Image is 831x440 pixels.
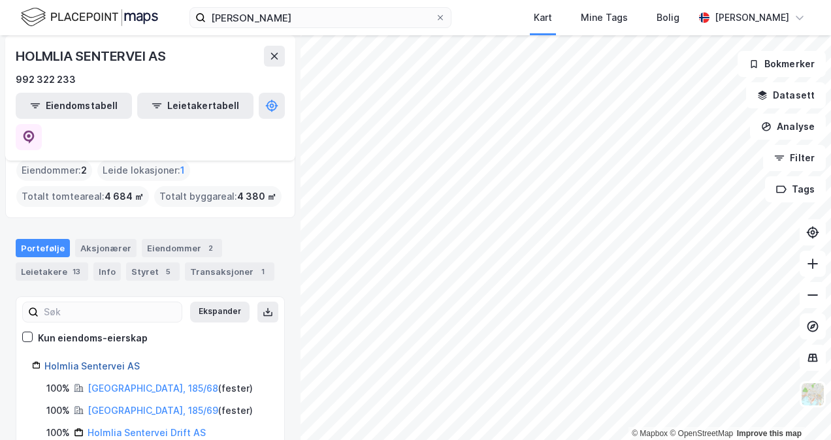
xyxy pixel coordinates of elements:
a: [GEOGRAPHIC_DATA], 185/69 [88,405,218,416]
div: [PERSON_NAME] [715,10,789,25]
div: ( fester ) [88,403,253,418]
div: 100% [46,381,70,396]
div: Leide lokasjoner : [97,160,190,181]
div: Eiendommer : [16,160,92,181]
span: 4 380 ㎡ [237,189,276,204]
div: 13 [70,265,83,278]
button: Analyse [750,114,826,140]
input: Søk på adresse, matrikkel, gårdeiere, leietakere eller personer [206,8,435,27]
button: Ekspander [190,302,250,322]
span: 2 [81,163,87,178]
a: Mapbox [632,429,668,438]
button: Eiendomstabell [16,93,132,119]
div: Totalt byggareal : [154,186,282,207]
a: Holmlia Sentervei Drift AS [88,427,206,438]
div: Leietakere [16,262,88,281]
div: Kart [534,10,552,25]
div: Eiendommer [142,239,222,257]
div: 5 [161,265,174,278]
div: Transaksjoner [185,262,274,281]
div: 1 [256,265,269,278]
span: 1 [180,163,185,178]
div: Aksjonærer [75,239,137,257]
div: Mine Tags [581,10,628,25]
a: OpenStreetMap [670,429,733,438]
button: Datasett [746,82,826,108]
input: Søk [39,302,182,322]
div: 992 322 233 [16,72,76,87]
a: [GEOGRAPHIC_DATA], 185/68 [88,383,218,394]
div: 2 [204,242,217,255]
div: Bolig [657,10,679,25]
button: Leietakertabell [137,93,253,119]
button: Bokmerker [738,51,826,77]
iframe: Chat Widget [766,377,831,440]
div: HOLMLIA SENTERVEI AS [16,46,169,67]
div: ( fester ) [88,381,253,396]
div: Kontrollprogram for chat [766,377,831,440]
span: 4 684 ㎡ [105,189,144,204]
div: Totalt tomteareal : [16,186,149,207]
div: Portefølje [16,239,70,257]
button: Filter [763,145,826,171]
div: 100% [46,403,70,418]
div: Styret [126,262,180,281]
button: Tags [765,176,826,202]
a: Improve this map [737,429,802,438]
div: Info [93,262,121,281]
a: Holmlia Sentervei AS [44,360,140,371]
div: Kun eiendoms-eierskap [38,330,148,346]
img: logo.f888ab2527a4732fd821a326f86c7f29.svg [21,6,158,29]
